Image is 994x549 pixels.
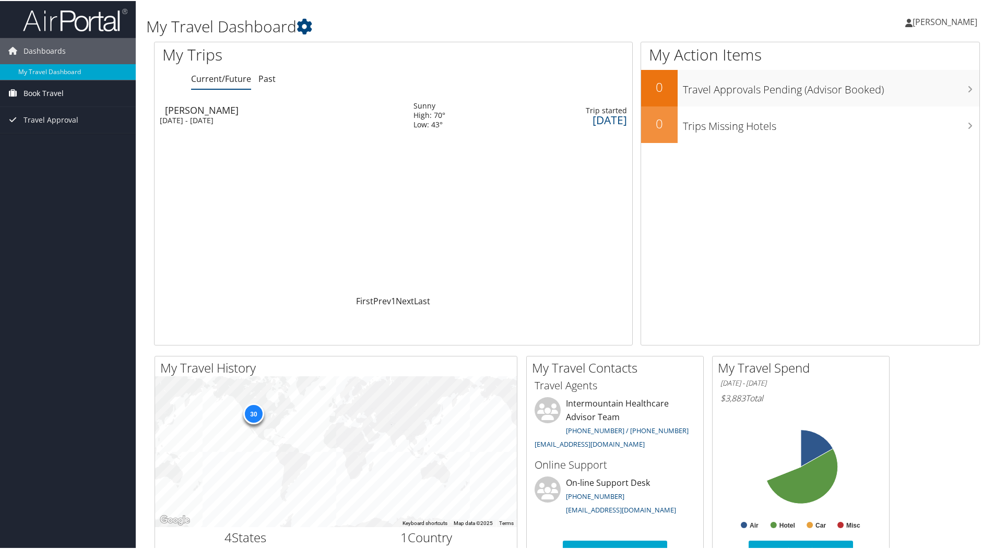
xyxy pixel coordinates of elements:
li: Intermountain Healthcare Advisor Team [529,396,701,452]
div: [PERSON_NAME] [165,104,403,114]
span: Travel Approval [23,106,78,132]
span: Map data ©2025 [454,519,493,525]
a: Current/Future [191,72,251,83]
span: $3,883 [720,391,745,403]
a: Prev [373,294,391,306]
a: Terms (opens in new tab) [499,519,514,525]
span: [PERSON_NAME] [913,15,977,27]
h6: [DATE] - [DATE] [720,377,881,387]
text: Air [750,521,759,528]
text: Car [815,521,826,528]
button: Keyboard shortcuts [403,519,447,526]
span: Book Travel [23,79,64,105]
div: Low: 43° [413,119,445,128]
div: Trip started [513,105,627,114]
h6: Total [720,391,881,403]
h2: My Travel History [160,358,517,376]
h1: My Trips [162,43,425,65]
a: [EMAIL_ADDRESS][DOMAIN_NAME] [535,438,645,448]
div: [DATE] - [DATE] [160,115,398,124]
h2: My Travel Spend [718,358,889,376]
div: 30 [243,402,264,423]
a: 0Trips Missing Hotels [641,105,979,142]
div: Sunny [413,100,445,110]
h2: Country [344,528,510,545]
a: First [356,294,373,306]
a: [PERSON_NAME] [905,5,988,37]
a: Past [258,72,276,83]
h2: 0 [641,77,678,95]
span: 1 [400,528,408,545]
a: [EMAIL_ADDRESS][DOMAIN_NAME] [566,504,676,514]
div: [DATE] [513,114,627,124]
img: airportal-logo.png [23,7,127,31]
h3: Travel Approvals Pending (Advisor Booked) [683,76,979,96]
text: Hotel [779,521,795,528]
a: Next [396,294,414,306]
a: 0Travel Approvals Pending (Advisor Booked) [641,69,979,105]
a: [PHONE_NUMBER] / [PHONE_NUMBER] [566,425,689,434]
h2: 0 [641,114,678,132]
span: Dashboards [23,37,66,63]
h3: Online Support [535,457,695,471]
img: Google [158,512,192,526]
div: High: 70° [413,110,445,119]
a: 1 [391,294,396,306]
h2: My Travel Contacts [532,358,703,376]
h3: Travel Agents [535,377,695,392]
a: Last [414,294,430,306]
a: [PHONE_NUMBER] [566,491,624,500]
h3: Trips Missing Hotels [683,113,979,133]
h2: States [163,528,328,545]
text: Misc [846,521,860,528]
a: Open this area in Google Maps (opens a new window) [158,512,192,526]
h1: My Travel Dashboard [146,15,707,37]
span: 4 [224,528,232,545]
h1: My Action Items [641,43,979,65]
li: On-line Support Desk [529,475,701,518]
